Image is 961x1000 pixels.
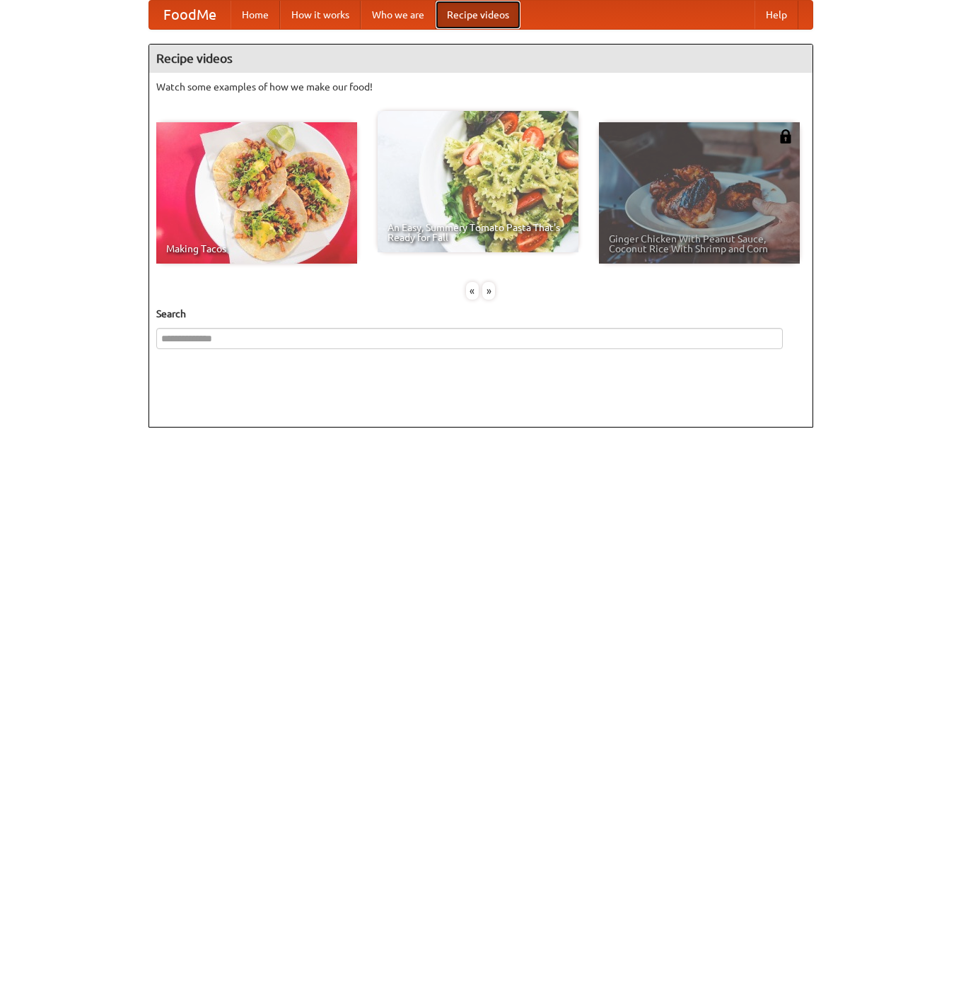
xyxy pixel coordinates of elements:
span: An Easy, Summery Tomato Pasta That's Ready for Fall [388,223,569,242]
a: An Easy, Summery Tomato Pasta That's Ready for Fall [378,111,578,252]
a: How it works [280,1,361,29]
h5: Search [156,307,805,321]
a: Recipe videos [436,1,520,29]
a: Who we are [361,1,436,29]
div: « [466,282,479,300]
img: 483408.png [779,129,793,143]
a: FoodMe [149,1,231,29]
h4: Recipe videos [149,45,813,73]
div: » [482,282,495,300]
a: Help [755,1,798,29]
p: Watch some examples of how we make our food! [156,80,805,94]
a: Making Tacos [156,122,357,264]
a: Home [231,1,280,29]
span: Making Tacos [166,244,347,254]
